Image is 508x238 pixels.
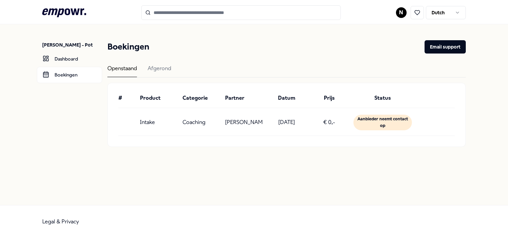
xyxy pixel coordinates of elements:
[311,94,348,102] div: Prijs
[396,7,407,18] button: N
[183,94,220,102] div: Categorie
[225,94,262,102] div: Partner
[37,51,102,67] a: Dashboard
[107,40,149,54] h1: Boekingen
[268,94,305,102] div: Datum
[140,94,177,102] div: Product
[118,94,134,102] div: #
[141,5,341,20] input: Search for products, categories or subcategories
[278,118,295,127] p: [DATE]
[425,40,466,54] button: Email support
[148,64,171,77] div: Afgerond
[183,118,205,127] p: Coaching
[225,118,262,127] p: [PERSON_NAME]
[353,94,412,102] div: Status
[42,42,102,48] p: [PERSON_NAME] - Pot
[323,118,335,127] p: € 0,-
[107,64,137,77] div: Openstaand
[353,115,412,130] div: Aanbieder neemt contact op
[37,67,102,83] a: Boekingen
[42,218,79,225] a: Legal & Privacy
[140,118,155,127] p: Intake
